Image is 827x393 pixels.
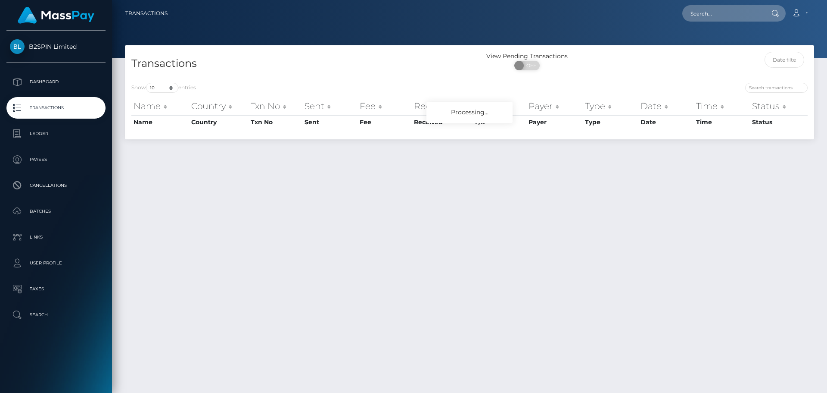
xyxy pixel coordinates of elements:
span: OFF [519,61,541,70]
p: Payees [10,153,102,166]
a: Ledger [6,123,106,145]
th: Date [638,97,694,115]
img: B2SPIN Limited [10,39,25,54]
th: Type [583,115,638,129]
th: Txn No [249,115,302,129]
th: Time [694,97,750,115]
th: Payer [526,115,583,129]
p: Cancellations [10,179,102,192]
a: Transactions [125,4,168,22]
h4: Transactions [131,56,463,71]
p: Ledger [10,127,102,140]
th: Name [131,97,189,115]
input: Search... [682,5,763,22]
th: Country [189,97,249,115]
th: Txn No [249,97,302,115]
th: Payer [526,97,583,115]
p: Transactions [10,101,102,114]
img: MassPay Logo [18,7,94,24]
p: Batches [10,205,102,218]
p: Taxes [10,283,102,296]
th: Country [189,115,249,129]
input: Date filter [765,52,805,68]
a: Dashboard [6,71,106,93]
p: Dashboard [10,75,102,88]
th: F/X [473,97,526,115]
th: Name [131,115,189,129]
th: Date [638,115,694,129]
a: User Profile [6,252,106,274]
label: Show entries [131,83,196,93]
th: Time [694,115,750,129]
a: Links [6,226,106,248]
th: Fee [358,97,412,115]
th: Received [412,97,473,115]
a: Batches [6,201,106,222]
th: Fee [358,115,412,129]
p: Search [10,308,102,321]
select: Showentries [146,83,178,93]
th: Sent [302,97,358,115]
a: Cancellations [6,175,106,196]
th: Status [750,97,808,115]
div: Processing... [426,102,513,123]
div: View Pending Transactions [469,52,584,61]
a: Payees [6,149,106,170]
a: Taxes [6,278,106,300]
th: Received [412,115,473,129]
th: Sent [302,115,358,129]
p: Links [10,231,102,244]
span: B2SPIN Limited [6,43,106,50]
a: Search [6,304,106,326]
p: User Profile [10,257,102,270]
a: Transactions [6,97,106,119]
input: Search transactions [745,83,808,93]
th: Type [583,97,638,115]
th: Status [750,115,808,129]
